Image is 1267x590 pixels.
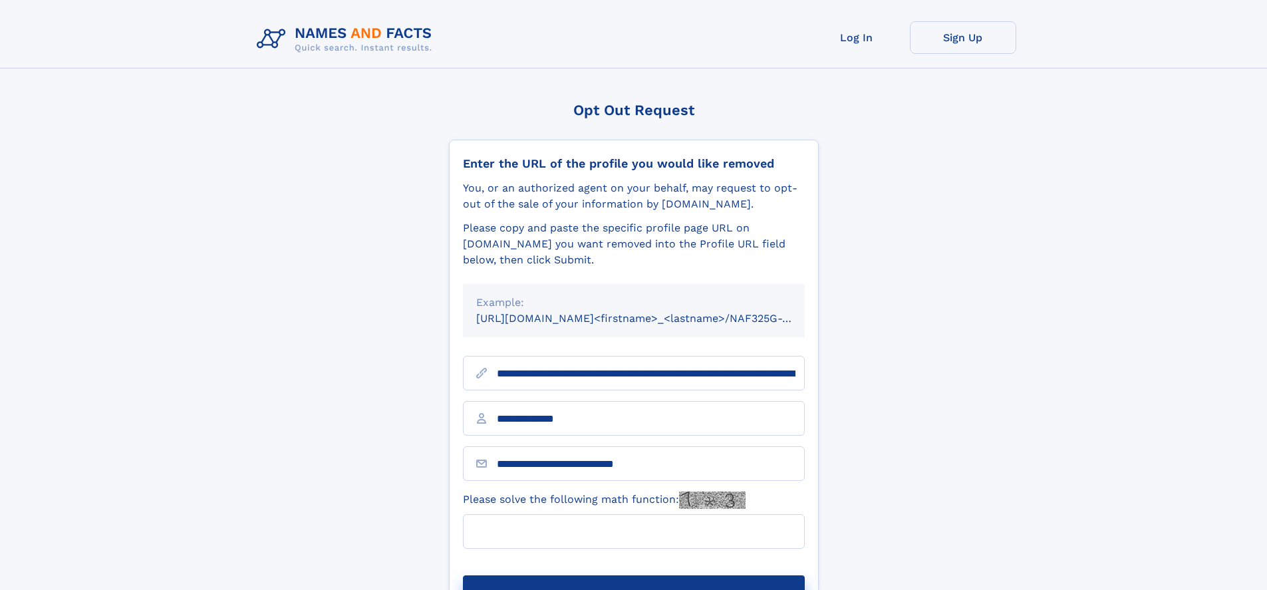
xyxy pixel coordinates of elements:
[476,312,830,325] small: [URL][DOMAIN_NAME]<firstname>_<lastname>/NAF325G-xxxxxxxx
[449,102,819,118] div: Opt Out Request
[463,220,805,268] div: Please copy and paste the specific profile page URL on [DOMAIN_NAME] you want removed into the Pr...
[251,21,443,57] img: Logo Names and Facts
[476,295,791,311] div: Example:
[910,21,1016,54] a: Sign Up
[803,21,910,54] a: Log In
[463,156,805,171] div: Enter the URL of the profile you would like removed
[463,180,805,212] div: You, or an authorized agent on your behalf, may request to opt-out of the sale of your informatio...
[463,492,746,509] label: Please solve the following math function:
